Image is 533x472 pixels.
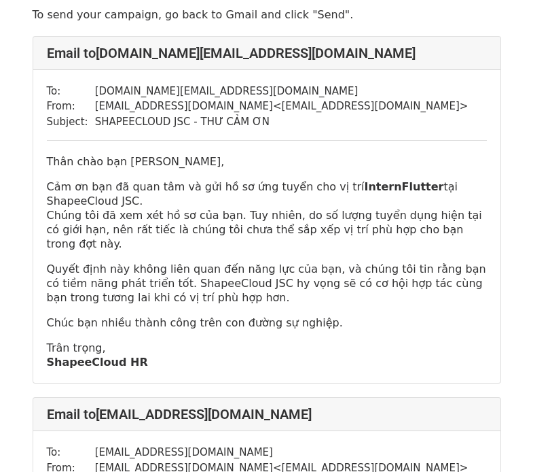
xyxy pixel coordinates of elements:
td: To: [47,84,95,99]
td: [DOMAIN_NAME][EMAIL_ADDRESS][DOMAIN_NAME] [95,84,468,99]
p: Cảm ơn bạn đã quan tâm và gửi hồ sơ ứng tuyển cho vị trí tại ShapeeCloud JSC. Chúng tôi đã xem xé... [47,180,487,251]
td: Subject: [47,114,95,130]
td: [EMAIL_ADDRESS][DOMAIN_NAME] < [EMAIL_ADDRESS][DOMAIN_NAME] > [95,99,468,114]
p: Trân trọng, [47,341,487,369]
strong: ShapeeCloud HR [47,356,148,369]
strong: Flutter [402,180,444,193]
p: Quyết định này không liên quan đến năng lực của bạn, và chúng tôi tin rằng bạn có tiềm năng phát ... [47,262,487,305]
p: Thân chào bạn [PERSON_NAME], [47,154,487,169]
p: To send your campaign, go back to Gmail and click "Send". [33,7,501,22]
h4: Email to [EMAIL_ADDRESS][DOMAIN_NAME] [47,406,487,422]
td: From: [47,99,95,114]
td: SHAPEECLOUD JSC - THƯ CẢM ƠN [95,114,468,130]
td: To: [47,445,95,460]
b: Intern [364,180,401,193]
p: Chúc bạn nhiều thành công trên con đường sự nghiệp. [47,316,487,330]
h4: Email to [DOMAIN_NAME][EMAIL_ADDRESS][DOMAIN_NAME] [47,45,487,61]
iframe: Chat Widget [465,407,533,472]
td: [EMAIL_ADDRESS][DOMAIN_NAME] [95,445,468,460]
